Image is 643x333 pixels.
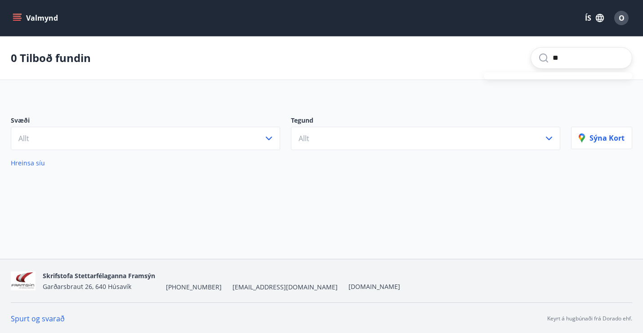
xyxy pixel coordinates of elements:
[11,10,62,26] button: menu
[11,116,280,127] p: Svæði
[611,7,632,29] button: O
[580,10,609,26] button: ÍS
[619,13,625,23] span: O
[291,127,560,150] button: Allt
[43,282,131,291] span: Garðarsbraut 26, 640 Húsavík
[571,127,632,149] button: Sýna kort
[11,271,36,291] img: 2nvigE4ME2tDHyUtFJCKmoPAdrXrxEIwuWbaLXEv.png
[547,315,632,323] p: Keyrt á hugbúnaði frá Dorado ehf.
[166,283,222,292] span: [PHONE_NUMBER]
[11,50,91,66] p: 0 Tilboð fundin
[291,116,560,127] p: Tegund
[43,271,155,280] span: Skrifstofa Stettarfélaganna Framsýn
[11,314,65,324] a: Spurt og svarað
[348,282,400,291] a: [DOMAIN_NAME]
[18,133,29,143] span: Allt
[11,127,280,150] button: Allt
[299,133,309,143] span: Allt
[11,159,45,167] span: Hreinsa síu
[232,283,338,292] span: [EMAIL_ADDRESS][DOMAIN_NAME]
[579,133,625,143] p: Sýna kort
